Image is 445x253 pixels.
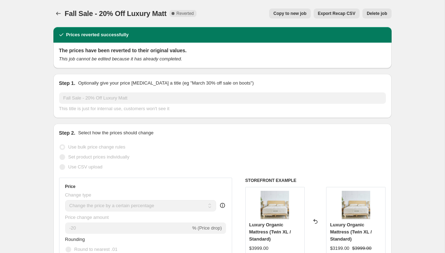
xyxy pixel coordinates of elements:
span: % (Price drop) [192,225,222,231]
button: Delete job [362,9,391,18]
h2: Prices reverted successfully [66,31,129,38]
span: Use bulk price change rules [68,144,125,150]
span: Round to nearest .01 [74,247,117,252]
span: Set product prices individually [68,154,130,160]
strike: $3999.00 [352,245,371,252]
p: Select how the prices should change [78,129,153,136]
div: $3199.00 [330,245,349,252]
h6: STOREFRONT EXAMPLE [245,178,386,183]
input: -15 [65,222,191,234]
p: Optionally give your price [MEDICAL_DATA] a title (eg "March 30% off sale on boots") [78,80,253,87]
span: Delete job [367,11,387,16]
span: This title is just for internal use, customers won't see it [59,106,169,111]
h3: Price [65,184,75,189]
span: Change type [65,192,91,198]
button: Price change jobs [53,9,63,18]
span: Luxury Organic Mattress (Twin XL / Standard) [330,222,372,242]
h2: Step 1. [59,80,75,87]
span: Reverted [177,11,194,16]
h2: Step 2. [59,129,75,136]
div: $3999.00 [249,245,268,252]
img: Avocado_Luxury_Organic_Mattress_Standard_0025_80x.jpg [342,191,370,219]
span: Price change amount [65,215,109,220]
span: Copy to new job [273,11,307,16]
div: help [219,202,226,209]
span: Use CSV upload [68,164,103,169]
input: 30% off holiday sale [59,92,386,104]
span: Rounding [65,237,85,242]
span: Luxury Organic Mattress (Twin XL / Standard) [249,222,291,242]
button: Copy to new job [269,9,311,18]
i: This job cannot be edited because it has already completed. [59,56,182,61]
button: Export Recap CSV [314,9,360,18]
h2: The prices have been reverted to their original values. [59,47,386,54]
span: Fall Sale - 20% Off Luxury Matt [65,10,167,17]
img: Avocado_Luxury_Organic_Mattress_Standard_0025_80x.jpg [261,191,289,219]
span: Export Recap CSV [318,11,355,16]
